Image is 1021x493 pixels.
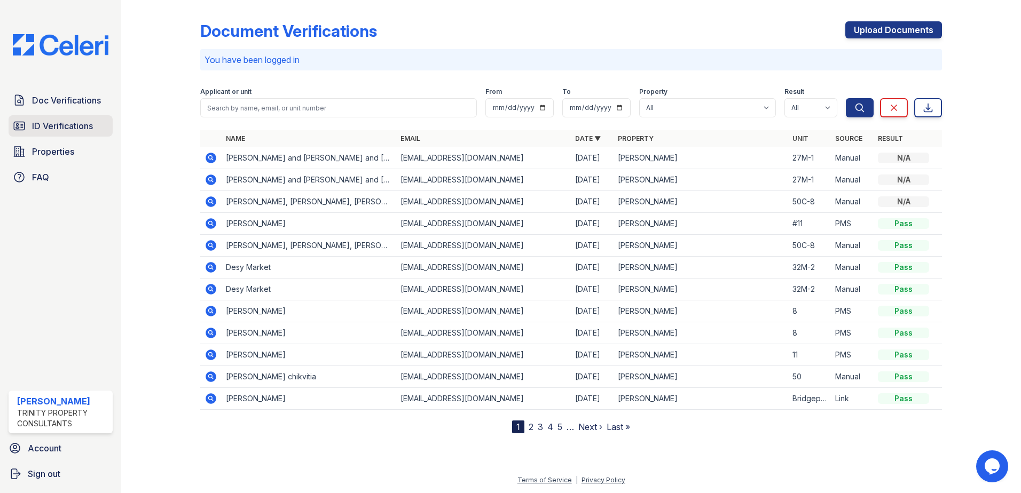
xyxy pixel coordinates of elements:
[396,169,571,191] td: [EMAIL_ADDRESS][DOMAIN_NAME]
[562,88,571,96] label: To
[582,476,625,484] a: Privacy Policy
[831,322,874,344] td: PMS
[9,166,113,188] a: FAQ
[17,408,108,429] div: Trinity Property Consultants
[571,147,614,169] td: [DATE]
[784,88,804,96] label: Result
[614,191,788,213] td: [PERSON_NAME]
[32,94,101,107] span: Doc Verifications
[614,322,788,344] td: [PERSON_NAME]
[396,344,571,366] td: [EMAIL_ADDRESS][DOMAIN_NAME]
[878,393,929,404] div: Pass
[976,450,1010,482] iframe: chat widget
[538,422,543,432] a: 3
[831,147,874,169] td: Manual
[831,388,874,410] td: Link
[614,213,788,235] td: [PERSON_NAME]
[614,169,788,191] td: [PERSON_NAME]
[831,235,874,257] td: Manual
[222,322,396,344] td: [PERSON_NAME]
[788,213,831,235] td: #11
[831,213,874,235] td: PMS
[222,213,396,235] td: [PERSON_NAME]
[557,422,562,432] a: 5
[788,235,831,257] td: 50C-8
[4,438,117,459] a: Account
[529,422,533,432] a: 2
[396,257,571,279] td: [EMAIL_ADDRESS][DOMAIN_NAME]
[396,388,571,410] td: [EMAIL_ADDRESS][DOMAIN_NAME]
[567,420,574,433] span: …
[788,191,831,213] td: 50C-8
[571,344,614,366] td: [DATE]
[614,147,788,169] td: [PERSON_NAME]
[831,279,874,300] td: Manual
[618,134,654,142] a: Property
[878,349,929,360] div: Pass
[788,169,831,191] td: 27M-1
[878,196,929,207] div: N/A
[200,98,477,117] input: Search by name, email, or unit number
[835,134,862,142] a: Source
[32,145,74,158] span: Properties
[831,366,874,388] td: Manual
[578,422,602,432] a: Next ›
[396,322,571,344] td: [EMAIL_ADDRESS][DOMAIN_NAME]
[614,344,788,366] td: [PERSON_NAME]
[571,366,614,388] td: [DATE]
[571,279,614,300] td: [DATE]
[788,300,831,322] td: 8
[788,344,831,366] td: 11
[831,257,874,279] td: Manual
[878,134,903,142] a: Result
[396,366,571,388] td: [EMAIL_ADDRESS][DOMAIN_NAME]
[400,134,420,142] a: Email
[571,257,614,279] td: [DATE]
[32,171,49,184] span: FAQ
[831,300,874,322] td: PMS
[878,306,929,316] div: Pass
[878,371,929,382] div: Pass
[614,388,788,410] td: [PERSON_NAME]
[576,476,578,484] div: |
[614,279,788,300] td: [PERSON_NAME]
[396,191,571,213] td: [EMAIL_ADDRESS][DOMAIN_NAME]
[9,115,113,137] a: ID Verifications
[396,147,571,169] td: [EMAIL_ADDRESS][DOMAIN_NAME]
[788,257,831,279] td: 32M-2
[639,88,667,96] label: Property
[222,279,396,300] td: Desy Market
[831,169,874,191] td: Manual
[396,300,571,322] td: [EMAIL_ADDRESS][DOMAIN_NAME]
[878,218,929,229] div: Pass
[878,174,929,185] div: N/A
[485,88,502,96] label: From
[571,213,614,235] td: [DATE]
[200,88,252,96] label: Applicant or unit
[222,169,396,191] td: [PERSON_NAME] and [PERSON_NAME] and [PERSON_NAME]
[845,21,942,38] a: Upload Documents
[4,34,117,55] img: CE_Logo_Blue-a8612792a0a2168367f1c8372b55b34899dd931a85d93a1a3d3e32e68fde9ad4.png
[222,388,396,410] td: [PERSON_NAME]
[205,53,938,66] p: You have been logged in
[517,476,572,484] a: Terms of Service
[17,395,108,408] div: [PERSON_NAME]
[226,134,245,142] a: Name
[831,191,874,213] td: Manual
[571,235,614,257] td: [DATE]
[222,257,396,279] td: Desy Market
[28,467,60,480] span: Sign out
[222,191,396,213] td: [PERSON_NAME], [PERSON_NAME], [PERSON_NAME], [PERSON_NAME]
[4,463,117,484] button: Sign out
[396,235,571,257] td: [EMAIL_ADDRESS][DOMAIN_NAME]
[878,153,929,163] div: N/A
[222,366,396,388] td: [PERSON_NAME] chikvitia
[222,300,396,322] td: [PERSON_NAME]
[571,300,614,322] td: [DATE]
[878,240,929,251] div: Pass
[9,90,113,111] a: Doc Verifications
[222,344,396,366] td: [PERSON_NAME]
[614,366,788,388] td: [PERSON_NAME]
[571,388,614,410] td: [DATE]
[222,235,396,257] td: [PERSON_NAME], [PERSON_NAME], [PERSON_NAME], [PERSON_NAME]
